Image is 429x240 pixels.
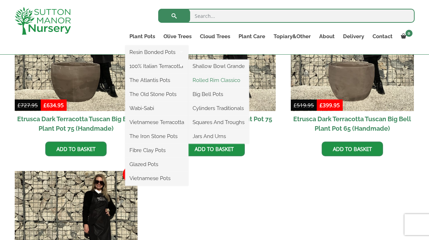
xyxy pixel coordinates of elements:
a: Resin Bonded Pots [125,47,188,57]
span: 0 [405,30,413,37]
a: Plant Pots [125,32,159,41]
a: Rolled Rim Classico [188,75,249,85]
a: 0 [397,32,415,41]
span: Sale! [123,166,140,183]
a: Glazed Pots [125,159,188,170]
a: Add to basket: “Terracotta Tuscan Big Bell Plant Pot 75 (Handmade)” [183,142,245,156]
a: Delivery [339,32,368,41]
a: The Iron Stone Pots [125,131,188,142]
a: Big Bell Pots [188,89,249,100]
span: £ [18,102,21,109]
h2: Etrusca Dark Terracotta Tuscan Big Bell Plant Pot 75 (Handmade) [15,111,138,136]
img: logo [15,7,71,35]
a: The Atlantis Pots [125,75,188,85]
h2: Etrusca Dark Terracotta Tuscan Big Bell Plant Pot 65 (Handmade) [291,111,414,136]
a: Vietnamese Terracotta [125,117,188,128]
a: Add to basket: “Etrusca Dark Terracotta Tuscan Big Bell Plant Pot 75 (Handmade)” [45,142,107,156]
a: Olive Trees [159,32,196,41]
a: Add to basket: “Etrusca Dark Terracotta Tuscan Big Bell Plant Pot 65 (Handmade)” [322,142,383,156]
a: Contact [368,32,397,41]
bdi: 399.95 [320,102,340,109]
a: Squares And Troughs [188,117,249,128]
a: Topiary&Other [269,32,315,41]
a: Wabi-Sabi [125,103,188,114]
a: Cylinders Traditionals [188,103,249,114]
a: Jars And Urns [188,131,249,142]
a: Plant Care [234,32,269,41]
a: About [315,32,339,41]
input: Search... [158,9,415,23]
bdi: 519.95 [294,102,314,109]
a: Shallow Bowl Grande [188,61,249,71]
a: Vietnamese Pots [125,173,188,184]
a: 100% Italian Terracotta [125,61,188,71]
span: £ [294,102,297,109]
a: The Old Stone Pots [125,89,188,100]
span: £ [320,102,323,109]
a: Fibre Clay Pots [125,145,188,156]
bdi: 727.95 [18,102,38,109]
span: £ [43,102,47,109]
bdi: 634.95 [43,102,64,109]
a: Cloud Trees [196,32,234,41]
